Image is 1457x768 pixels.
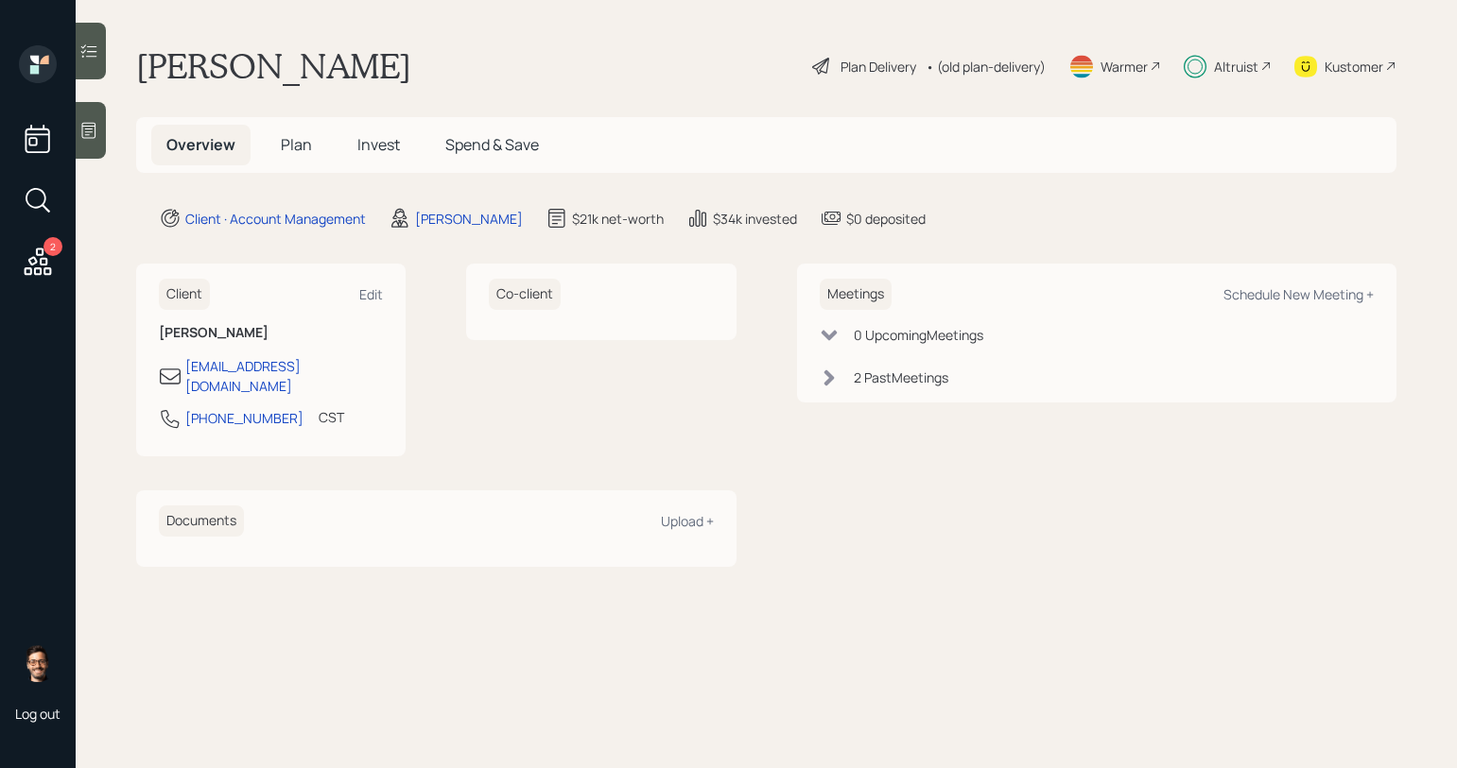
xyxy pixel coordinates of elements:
[846,209,926,229] div: $0 deposited
[136,45,411,87] h1: [PERSON_NAME]
[854,325,983,345] div: 0 Upcoming Meeting s
[489,279,561,310] h6: Co-client
[15,705,61,723] div: Log out
[1325,57,1383,77] div: Kustomer
[159,325,383,341] h6: [PERSON_NAME]
[926,57,1046,77] div: • (old plan-delivery)
[185,408,304,428] div: [PHONE_NUMBER]
[43,237,62,256] div: 2
[445,134,539,155] span: Spend & Save
[159,505,244,537] h6: Documents
[19,644,57,682] img: sami-boghos-headshot.png
[357,134,400,155] span: Invest
[1223,285,1374,303] div: Schedule New Meeting +
[281,134,312,155] span: Plan
[1214,57,1258,77] div: Altruist
[185,356,383,396] div: [EMAIL_ADDRESS][DOMAIN_NAME]
[185,209,366,229] div: Client · Account Management
[572,209,664,229] div: $21k net-worth
[820,279,892,310] h6: Meetings
[166,134,235,155] span: Overview
[359,285,383,303] div: Edit
[854,367,948,387] div: 2 Past Meeting s
[713,209,797,229] div: $34k invested
[661,512,714,530] div: Upload +
[1101,57,1148,77] div: Warmer
[159,279,210,310] h6: Client
[841,57,916,77] div: Plan Delivery
[319,407,344,427] div: CST
[415,209,523,229] div: [PERSON_NAME]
